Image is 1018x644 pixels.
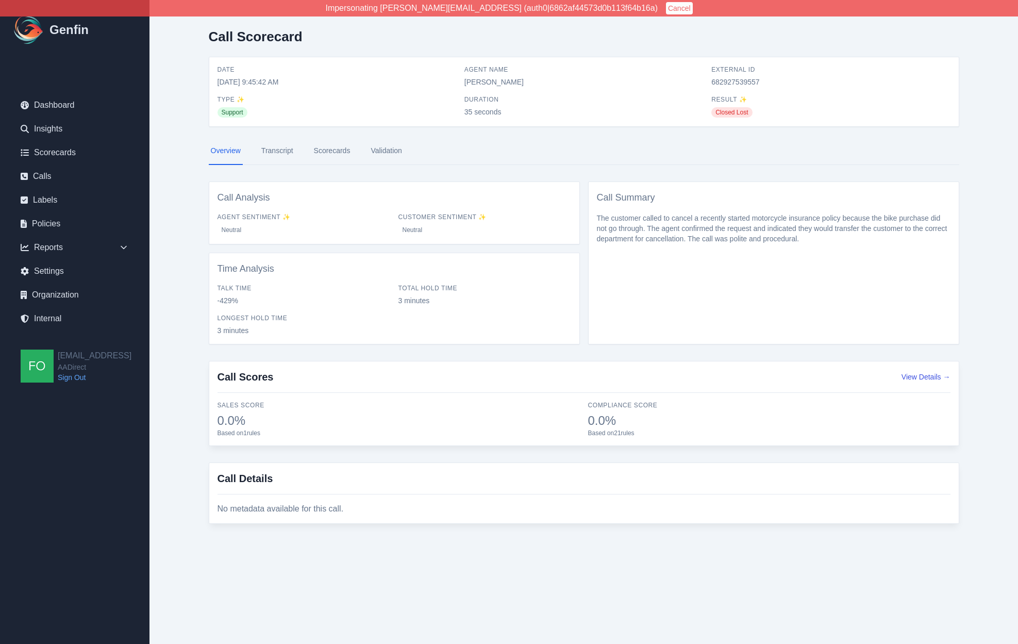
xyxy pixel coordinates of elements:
span: [DATE] 9:45:42 AM [218,77,456,87]
span: 35 seconds [464,107,703,117]
span: 3 minutes [218,325,390,336]
span: 0.0% [218,412,580,429]
span: Agent Name [464,65,703,74]
button: Cancel [666,2,693,14]
h3: Time Analysis [218,261,571,276]
span: 682927539557 [711,77,950,87]
span: [PERSON_NAME] [464,77,703,87]
a: Insights [12,119,137,139]
span: Total Hold Time [398,284,571,292]
span: 0.0% [588,412,950,429]
h2: [EMAIL_ADDRESS] [58,350,131,362]
img: founders@genfin.ai [21,350,54,383]
span: Neutral [218,225,246,235]
span: Date [218,65,456,74]
div: Reports [12,237,137,258]
span: Duration [464,95,703,104]
nav: Tabs [209,137,959,165]
span: AADirect [58,362,131,372]
h3: Call Summary [597,190,950,205]
a: Dashboard [12,95,137,115]
a: Scorecards [312,137,353,165]
h3: Call Analysis [218,190,571,205]
span: Customer Sentiment ✨ [398,213,571,221]
a: Internal [12,308,137,329]
span: Compliance Score [588,401,950,409]
a: Overview [209,137,243,165]
h2: Call Scorecard [209,29,303,44]
span: 3 minutes [398,295,571,306]
h1: Genfin [49,22,89,38]
span: Talk Time [218,284,390,292]
span: Support [218,107,247,118]
span: Neutral [398,225,427,235]
a: Settings [12,261,137,282]
a: Validation [369,137,404,165]
h3: Call Details [218,471,950,494]
span: Agent Sentiment ✨ [218,213,390,221]
span: Result ✨ [711,95,950,104]
span: Based on 21 rules [588,429,950,437]
span: Closed Lost [711,107,752,118]
a: Scorecards [12,142,137,163]
p: The customer called to cancel a recently started motorcycle insurance policy because the bike pur... [597,213,950,244]
a: Transcript [259,137,295,165]
span: Based on 1 rules [218,429,580,437]
a: Labels [12,190,137,210]
a: Policies [12,213,137,234]
span: Longest Hold Time [218,314,390,322]
a: Calls [12,166,137,187]
span: Sales Score [218,401,580,409]
h3: Call Scores [218,370,274,384]
span: Type ✨ [218,95,456,104]
span: -429% [218,295,390,306]
span: External ID [711,65,950,74]
div: No metadata available for this call. [218,503,950,515]
a: Organization [12,285,137,305]
a: Sign Out [58,372,131,383]
img: Logo [12,13,45,46]
button: View Details → [902,372,950,382]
